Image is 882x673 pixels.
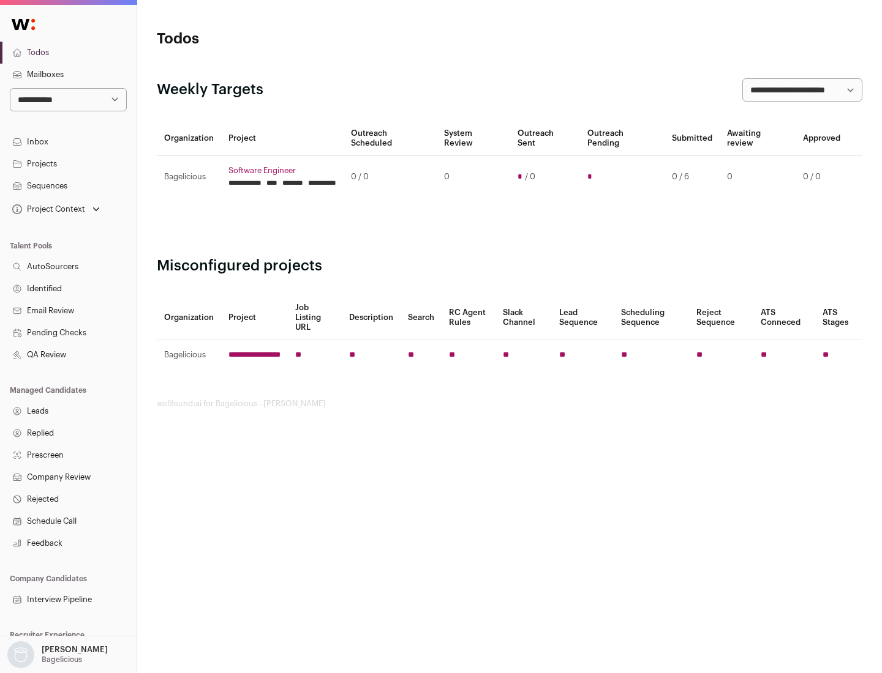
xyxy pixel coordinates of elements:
td: 0 [437,156,510,198]
th: Outreach Sent [510,121,581,156]
th: ATS Stages [815,296,862,340]
td: 0 / 6 [665,156,720,198]
th: RC Agent Rules [442,296,495,340]
a: Software Engineer [228,166,336,176]
img: nopic.png [7,641,34,668]
th: Scheduling Sequence [614,296,689,340]
td: 0 [720,156,796,198]
th: Organization [157,121,221,156]
div: Project Context [10,204,85,214]
th: ATS Conneced [753,296,815,340]
button: Open dropdown [5,641,110,668]
th: Job Listing URL [288,296,342,340]
footer: wellfound:ai for Bagelicious - [PERSON_NAME] [157,399,862,409]
th: Organization [157,296,221,340]
th: Outreach Pending [580,121,664,156]
h2: Weekly Targets [157,80,263,100]
th: Reject Sequence [689,296,754,340]
span: / 0 [525,172,535,182]
th: Description [342,296,401,340]
h2: Misconfigured projects [157,256,862,276]
th: System Review [437,121,510,156]
th: Slack Channel [496,296,552,340]
th: Outreach Scheduled [344,121,437,156]
button: Open dropdown [10,201,102,218]
p: Bagelicious [42,655,82,664]
th: Submitted [665,121,720,156]
td: 0 / 0 [796,156,848,198]
img: Wellfound [5,12,42,37]
th: Project [221,296,288,340]
td: 0 / 0 [344,156,437,198]
th: Awaiting review [720,121,796,156]
td: Bagelicious [157,156,221,198]
th: Lead Sequence [552,296,614,340]
th: Approved [796,121,848,156]
td: Bagelicious [157,340,221,370]
h1: Todos [157,29,392,49]
p: [PERSON_NAME] [42,645,108,655]
th: Search [401,296,442,340]
th: Project [221,121,344,156]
